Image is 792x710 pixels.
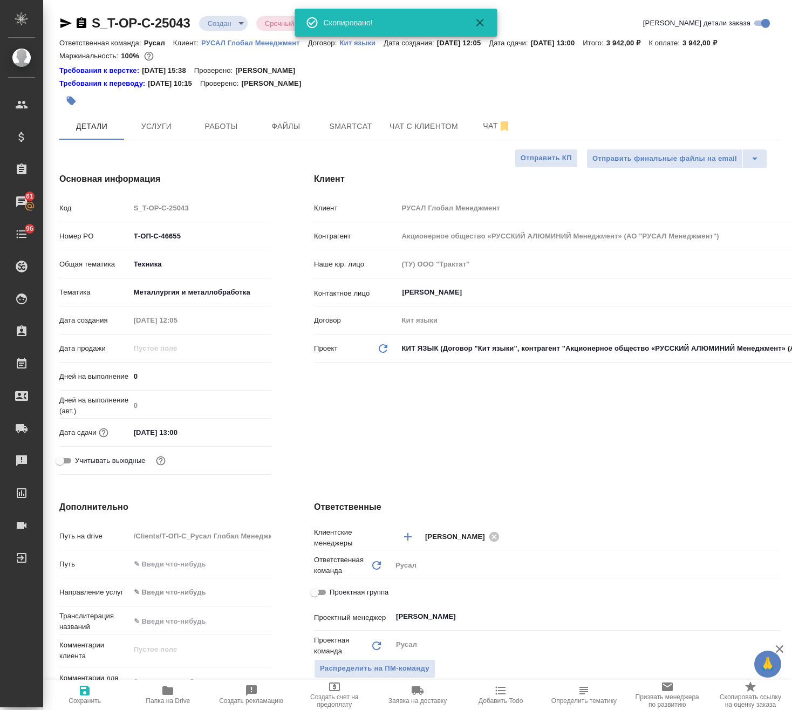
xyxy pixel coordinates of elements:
[144,39,173,47] p: Русал
[606,39,649,47] p: 3 942,00 ₽
[142,65,194,76] p: [DATE] 15:38
[59,395,130,417] p: Дней на выполнение (авт.)
[324,17,459,28] div: Скопировано!
[59,287,130,298] p: Тематика
[130,368,271,384] input: ✎ Введи что-нибудь
[130,255,271,274] div: Техника
[643,18,750,29] span: [PERSON_NAME] детали заказа
[339,38,384,47] a: Кит языки
[59,203,130,214] p: Код
[3,188,40,215] a: 61
[154,454,168,468] button: Выбери, если сб и вс нужно считать рабочими днями для выполнения заказа.
[69,697,101,705] span: Сохранить
[542,680,625,710] button: Определить тематику
[59,65,142,76] a: Требования к верстке:
[219,697,283,705] span: Создать рекламацию
[142,49,156,63] button: 0.00 RUB;
[531,39,583,47] p: [DATE] 13:00
[325,120,377,133] span: Smartcat
[130,312,224,328] input: Пустое поле
[59,78,148,89] a: Требования к переводу:
[130,556,271,572] input: ✎ Введи что-нибудь
[314,635,370,657] p: Проектная команда
[201,38,308,47] a: РУСАЛ Глобал Менеджмент
[388,697,447,705] span: Заявка на доставку
[437,39,489,47] p: [DATE] 12:05
[774,536,776,538] button: Open
[59,501,271,514] h4: Дополнительно
[201,39,308,47] p: РУСАЛ Глобал Менеджмент
[759,653,777,675] span: 🙏
[314,343,338,354] p: Проект
[260,120,312,133] span: Файлы
[241,78,309,89] p: [PERSON_NAME]
[425,530,503,543] div: [PERSON_NAME]
[59,52,121,60] p: Маржинальность:
[66,120,118,133] span: Детали
[75,17,88,30] button: Скопировать ссылку
[479,697,523,705] span: Добавить Todo
[130,200,271,216] input: Пустое поле
[489,39,530,47] p: Дата сдачи:
[339,39,384,47] p: Кит языки
[459,680,542,710] button: Добавить Todo
[551,697,617,705] span: Определить тематику
[709,680,792,710] button: Скопировать ссылку на оценку заказа
[376,680,459,710] button: Заявка на доставку
[626,680,709,710] button: Призвать менеджера по развитию
[75,455,146,466] span: Учитывать выходные
[148,78,200,89] p: [DATE] 10:15
[314,659,435,678] button: Распределить на ПМ-команду
[59,39,144,47] p: Ответственная команда:
[314,288,398,299] p: Контактное лицо
[19,191,40,202] span: 61
[682,39,725,47] p: 3 942,00 ₽
[715,693,786,708] span: Скопировать ссылку на оценку заказа
[262,19,297,28] button: Срочный
[59,231,130,242] p: Номер PO
[130,340,224,356] input: Пустое поле
[59,89,83,113] button: Добавить тэг
[515,149,578,168] button: Отправить КП
[330,587,388,598] span: Проектная группа
[134,587,258,598] div: ✎ Введи что-нибудь
[59,587,130,598] p: Направление услуг
[583,39,606,47] p: Итого:
[390,120,458,133] span: Чат с клиентом
[754,651,781,678] button: 🙏
[130,283,271,302] div: Металлургия и металлобработка
[314,203,398,214] p: Клиент
[146,697,190,705] span: Папка на Drive
[308,39,340,47] p: Договор:
[59,173,271,186] h4: Основная информация
[774,616,776,618] button: Open
[314,315,398,326] p: Договор
[97,426,111,440] button: Если добавить услуги и заполнить их объемом, то дата рассчитается автоматически
[59,259,130,270] p: Общая тематика
[320,663,429,675] span: Распределить на ПМ-команду
[235,65,303,76] p: [PERSON_NAME]
[19,223,40,234] span: 96
[209,680,292,710] button: Создать рекламацию
[59,65,142,76] div: Нажми, чтобы открыть папку с инструкцией
[130,398,271,413] input: Пустое поле
[3,221,40,248] a: 96
[194,65,236,76] p: Проверено:
[59,531,130,542] p: Путь на drive
[299,693,370,708] span: Создать счет на предоплату
[126,680,209,710] button: Папка на Drive
[425,531,491,542] span: [PERSON_NAME]
[256,16,310,31] div: Создан
[59,315,130,326] p: Дата создания
[648,39,682,47] p: К оплате:
[314,555,370,576] p: Ответственная команда
[130,583,271,602] div: ✎ Введи что-нибудь
[121,52,142,60] p: 100%
[59,673,130,694] p: Комментарии для ПМ/исполнителей
[195,120,247,133] span: Работы
[314,659,435,678] span: В заказе уже есть ответственный ПМ или ПМ группа
[130,425,224,440] input: ✎ Введи что-нибудь
[498,120,511,133] svg: Отписаться
[471,119,523,133] span: Чат
[92,16,190,30] a: S_T-OP-C-25043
